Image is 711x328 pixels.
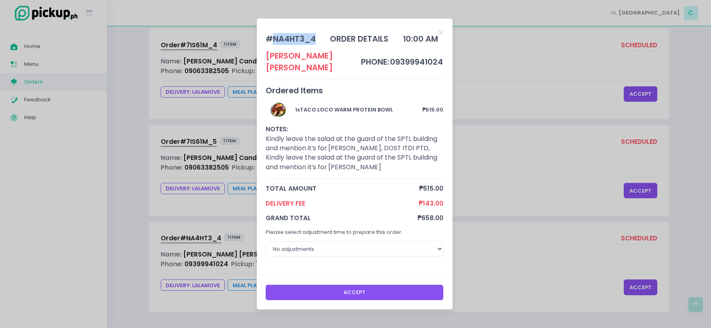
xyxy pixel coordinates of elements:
p: Please select adjustment time to prepare this order. [266,228,443,236]
span: total amount [266,184,419,193]
span: Delivery Fee [266,199,419,208]
span: ₱515.00 [419,184,443,193]
button: Accept [266,285,443,300]
span: grand total [266,213,417,223]
span: ₱658.00 [417,213,443,223]
div: [PERSON_NAME] [PERSON_NAME] [266,50,361,74]
button: Close [438,28,443,36]
span: 09399941024 [390,57,443,67]
div: order details [330,33,389,45]
span: ₱143.00 [419,199,443,208]
td: phone: [361,50,390,74]
div: 10:00 AM [403,33,438,45]
div: Ordered Items [266,85,443,97]
div: # NA4HT3_4 [266,33,316,45]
